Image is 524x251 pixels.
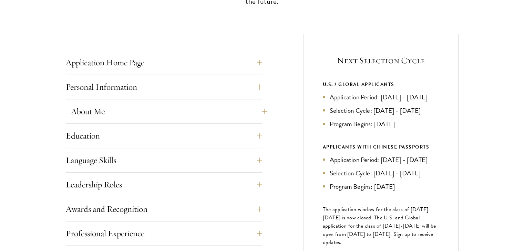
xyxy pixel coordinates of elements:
[66,201,262,217] button: Awards and Recognition
[323,205,436,247] span: The application window for the class of [DATE]-[DATE] is now closed. The U.S. and Global applicat...
[66,79,262,95] button: Personal Information
[323,182,439,192] li: Program Begins: [DATE]
[323,155,439,165] li: Application Period: [DATE] - [DATE]
[323,119,439,129] li: Program Begins: [DATE]
[323,143,439,151] div: APPLICANTS WITH CHINESE PASSPORTS
[323,106,439,116] li: Selection Cycle: [DATE] - [DATE]
[323,92,439,102] li: Application Period: [DATE] - [DATE]
[66,128,262,144] button: Education
[66,54,262,71] button: Application Home Page
[323,168,439,178] li: Selection Cycle: [DATE] - [DATE]
[71,103,267,120] button: About Me
[66,176,262,193] button: Leadership Roles
[66,225,262,242] button: Professional Experience
[323,80,439,89] div: U.S. / GLOBAL APPLICANTS
[66,152,262,168] button: Language Skills
[323,55,439,66] h5: Next Selection Cycle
